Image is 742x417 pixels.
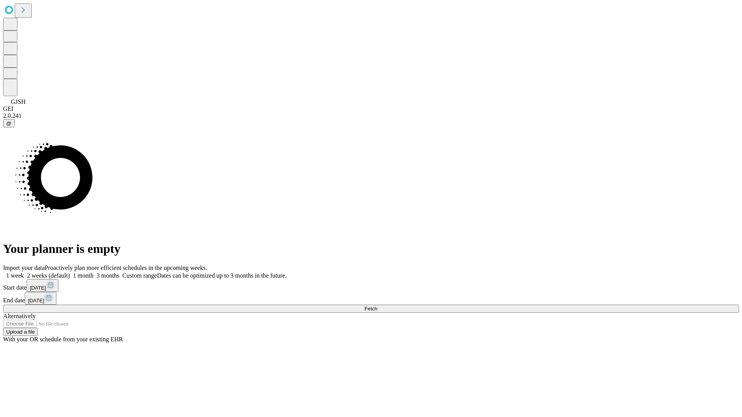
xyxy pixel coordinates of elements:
div: Start date [3,279,739,292]
span: 1 week [6,272,24,279]
button: [DATE] [25,292,56,305]
span: 1 month [73,272,94,279]
button: Upload a file [3,328,38,336]
div: 2.0.241 [3,112,739,119]
span: 2 weeks (default) [27,272,70,279]
div: End date [3,292,739,305]
span: With your OR schedule from your existing EHR [3,336,123,342]
span: Proactively plan more efficient schedules in the upcoming weeks. [45,264,207,271]
span: Alternatively [3,313,36,319]
span: 3 months [97,272,119,279]
div: GEI [3,105,739,112]
h1: Your planner is empty [3,242,739,256]
span: [DATE] [30,285,46,291]
button: [DATE] [27,279,58,292]
span: @ [6,120,12,126]
span: Import your data [3,264,45,271]
span: GJSH [11,98,26,105]
button: @ [3,119,15,127]
span: Dates can be optimized up to 3 months in the future. [157,272,286,279]
span: [DATE] [28,298,44,303]
span: Fetch [364,306,377,312]
button: Fetch [3,305,739,313]
span: Custom range [123,272,157,279]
